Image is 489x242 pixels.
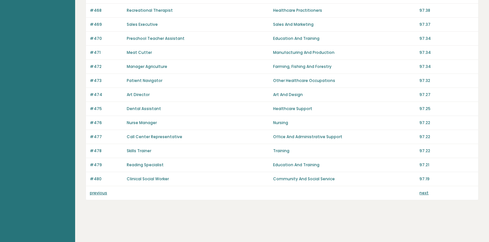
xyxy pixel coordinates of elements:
p: #468 [90,8,123,13]
a: Skills Trainer [127,148,151,153]
p: Nursing [273,120,416,126]
p: #470 [90,36,123,41]
a: previous [90,190,107,196]
p: Community And Social Service [273,176,416,182]
a: Clinical Social Worker [127,176,169,182]
a: Manager Agriculture [127,64,167,69]
p: Office And Administrative Support [273,134,416,140]
a: Nurse Manager [127,120,157,125]
p: Education And Training [273,162,416,168]
p: Manufacturing And Production [273,50,416,56]
p: #477 [90,134,123,140]
p: 97.22 [419,148,474,154]
a: next [419,190,429,196]
p: #471 [90,50,123,56]
p: 97.25 [419,106,474,112]
p: #469 [90,22,123,27]
p: Training [273,148,416,154]
p: #478 [90,148,123,154]
p: 97.21 [419,162,474,168]
p: Healthcare Support [273,106,416,112]
p: 97.37 [419,22,474,27]
p: #472 [90,64,123,70]
p: 97.34 [419,36,474,41]
p: #476 [90,120,123,126]
p: Farming, Fishing And Forestry [273,64,416,70]
p: 97.27 [419,92,474,98]
p: 97.32 [419,78,474,84]
p: 97.22 [419,120,474,126]
a: Patient Navigator [127,78,162,83]
p: Education And Training [273,36,416,41]
p: 97.34 [419,64,474,70]
p: Art And Design [273,92,416,98]
p: Healthcare Practitioners [273,8,416,13]
p: #479 [90,162,123,168]
p: Other Healthcare Occupations [273,78,416,84]
p: Sales And Marketing [273,22,416,27]
a: Reading Specialist [127,162,164,168]
a: Call Center Representative [127,134,182,139]
p: #474 [90,92,123,98]
p: 97.38 [419,8,474,13]
p: #473 [90,78,123,84]
a: Preschool Teacher Assistant [127,36,185,41]
p: 97.19 [419,176,474,182]
a: Recreational Therapist [127,8,173,13]
a: Art Director [127,92,150,97]
a: Sales Executive [127,22,158,27]
p: 97.22 [419,134,474,140]
a: Meat Cutter [127,50,152,55]
p: 97.34 [419,50,474,56]
p: #475 [90,106,123,112]
a: Dental Assistant [127,106,161,111]
p: #480 [90,176,123,182]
